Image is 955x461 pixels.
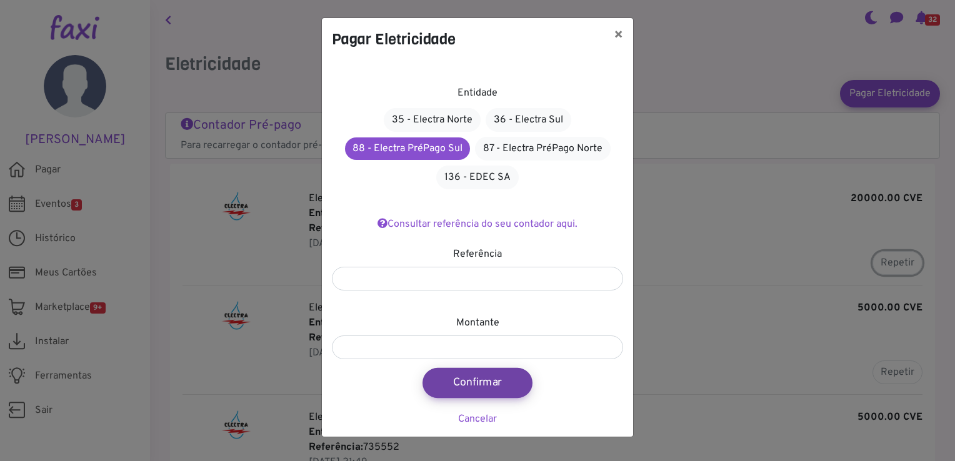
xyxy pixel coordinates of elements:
label: Entidade [457,86,497,101]
a: 88 - Electra PréPago Sul [345,137,470,160]
label: Montante [456,315,499,330]
a: 36 - Electra Sul [486,108,571,132]
a: 35 - Electra Norte [384,108,481,132]
button: Confirmar [422,368,532,398]
a: 87 - Electra PréPago Norte [475,137,611,161]
h4: Pagar Eletricidade [332,28,456,51]
a: Cancelar [458,413,497,425]
button: × [604,18,633,53]
a: Consultar referência do seu contador aqui. [377,218,577,230]
a: 136 - EDEC SA [436,166,519,189]
label: Referência [453,247,502,262]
